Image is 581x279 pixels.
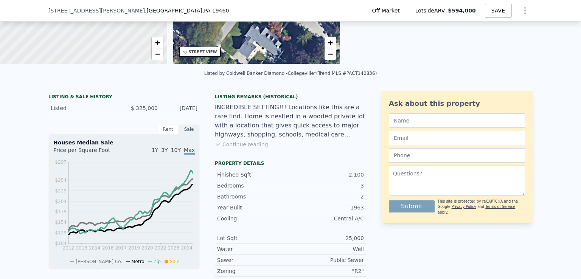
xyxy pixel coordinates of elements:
div: INCREDIBLE SETTING!!! Locations like this are a rare find. Home is nestled in a wooded private lo... [215,103,366,139]
tspan: 2019 [128,245,140,251]
div: 1963 [290,204,364,211]
input: Name [389,113,525,128]
div: LISTING & SALE HISTORY [48,94,200,101]
div: Listed [51,104,118,112]
tspan: 2023 [168,245,180,251]
tspan: $179 [55,209,67,214]
tspan: $104 [55,241,67,246]
tspan: 2013 [76,245,87,251]
a: Zoom out [325,48,336,60]
span: $ 325,000 [131,105,158,111]
tspan: $154 [55,220,67,225]
tspan: 2022 [155,245,166,251]
div: Ask about this property [389,98,525,109]
span: − [328,49,333,59]
button: Continue reading [215,141,268,148]
div: 2,100 [290,171,364,178]
div: Lot Sqft [217,234,290,242]
div: 2 [290,193,364,200]
span: Max [184,147,195,155]
div: Listed by Coldwell Banker Diamond -Collegeville* (Trend MLS #PACT140836) [204,71,377,76]
div: Zoning [217,267,290,275]
div: "R2" [290,267,364,275]
span: Zip [154,259,161,264]
a: Privacy Policy [452,205,476,209]
div: Bedrooms [217,182,290,189]
tspan: $297 [55,160,67,165]
span: , [GEOGRAPHIC_DATA] [145,7,229,14]
span: Sale [170,259,180,264]
span: $594,000 [448,8,476,14]
div: Sewer [217,256,290,264]
span: [PERSON_NAME] Co. [76,259,122,264]
tspan: $254 [55,178,67,183]
tspan: 2012 [63,245,75,251]
tspan: $204 [55,199,67,204]
div: 3 [290,182,364,189]
div: Finished Sqft [217,171,290,178]
tspan: 2020 [141,245,153,251]
span: Metro [131,259,144,264]
button: SAVE [485,4,511,17]
div: Water [217,245,290,253]
tspan: 2014 [89,245,101,251]
div: Property details [215,160,366,166]
div: Public Sewer [290,256,364,264]
div: Listing Remarks (Historical) [215,94,366,100]
div: Houses Median Sale [53,139,195,146]
div: Rent [157,124,179,134]
tspan: $229 [55,188,67,194]
div: Central A/C [290,215,364,222]
div: Sale [179,124,200,134]
div: Year Built [217,204,290,211]
div: [DATE] [164,104,197,112]
span: 1Y [152,147,158,153]
div: Bathrooms [217,193,290,200]
div: STREET VIEW [189,49,217,55]
span: [STREET_ADDRESS][PERSON_NAME] [48,7,145,14]
div: Price per Square Foot [53,146,124,158]
tspan: 2016 [102,245,114,251]
span: Off Market [372,7,403,14]
input: Email [389,131,525,145]
span: + [328,38,333,47]
span: + [155,38,160,47]
span: Lotside ARV [415,7,448,14]
tspan: 2017 [115,245,127,251]
tspan: 2024 [181,245,193,251]
input: Phone [389,148,525,163]
span: − [155,49,160,59]
a: Zoom out [152,48,163,60]
a: Terms of Service [485,205,515,209]
a: Zoom in [325,37,336,48]
button: Show Options [517,3,533,18]
a: Zoom in [152,37,163,48]
span: , PA 19460 [202,8,229,14]
tspan: $129 [55,230,67,236]
button: Submit [389,200,435,212]
div: 25,000 [290,234,364,242]
div: Well [290,245,364,253]
span: 3Y [161,147,168,153]
div: Cooling [217,215,290,222]
div: This site is protected by reCAPTCHA and the Google and apply. [438,199,525,215]
span: 10Y [171,147,181,153]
